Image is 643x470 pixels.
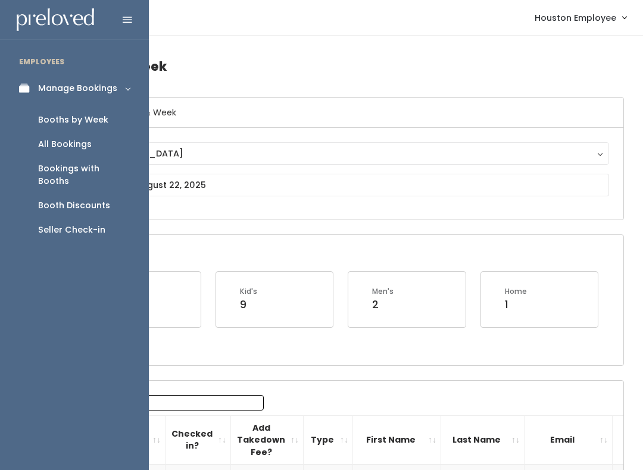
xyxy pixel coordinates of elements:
[38,162,130,187] div: Bookings with Booths
[525,415,613,465] th: Email: activate to sort column ascending
[523,5,638,30] a: Houston Employee
[304,415,353,465] th: Type: activate to sort column ascending
[61,98,623,128] h6: Select Location & Week
[353,415,441,465] th: First Name: activate to sort column ascending
[61,50,624,83] h4: Booths by Week
[112,395,264,411] input: Search:
[240,286,257,297] div: Kid's
[441,415,525,465] th: Last Name: activate to sort column ascending
[38,114,108,126] div: Booths by Week
[87,147,598,160] div: [GEOGRAPHIC_DATA]
[166,415,231,465] th: Checked in?: activate to sort column ascending
[76,174,609,196] input: August 16 - August 22, 2025
[38,138,92,151] div: All Bookings
[38,82,117,95] div: Manage Bookings
[68,395,264,411] label: Search:
[38,199,110,212] div: Booth Discounts
[372,286,394,297] div: Men's
[505,286,527,297] div: Home
[535,11,616,24] span: Houston Employee
[17,8,94,32] img: preloved logo
[240,297,257,312] div: 9
[76,142,609,165] button: [GEOGRAPHIC_DATA]
[38,224,105,236] div: Seller Check-in
[505,297,527,312] div: 1
[231,415,304,465] th: Add Takedown Fee?: activate to sort column ascending
[372,297,394,312] div: 2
